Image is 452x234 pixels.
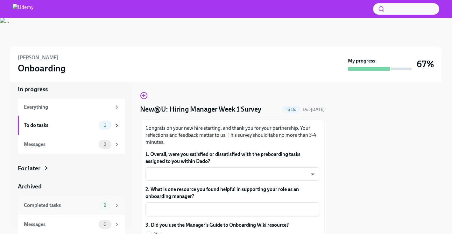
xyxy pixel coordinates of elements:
label: 3. Did you use the Manager’s Guide to Onboarding Wiki resource? [145,222,289,229]
a: For later [18,164,125,172]
p: Congrats on your new hire starting, and thank you for your partnership. Your reflections and feed... [145,125,319,146]
div: Completed tasks [24,202,96,209]
h4: New@U: Hiring Manager Week 1 Survey [140,105,261,114]
h3: Onboarding [18,62,66,74]
img: Udemy [13,4,33,14]
div: For later [18,164,40,172]
span: 3 [100,142,110,147]
a: Archived [18,182,125,191]
label: 2. What is one resource you found helpful in supporting your role as an onboarding manager? [145,186,319,200]
div: To do tasks [24,122,96,129]
span: 2 [100,203,110,208]
span: 1 [100,123,110,128]
div: Everything [24,104,111,111]
h6: [PERSON_NAME] [18,54,59,61]
a: Completed tasks2 [18,196,125,215]
a: Everything [18,99,125,116]
strong: My progress [348,57,375,64]
a: To do tasks1 [18,116,125,135]
a: Messages0 [18,215,125,234]
div: ​ [145,167,319,181]
strong: [DATE] [311,107,325,112]
span: To Do [282,107,300,112]
span: September 16th, 2025 08:00 [303,106,325,113]
div: Messages [24,141,96,148]
div: Messages [24,221,96,228]
label: 1. Overall, were you satisfied or dissatisfied with the preboarding tasks assigned to you within ... [145,151,319,165]
span: 0 [100,222,110,227]
a: Messages3 [18,135,125,154]
h3: 67% [417,58,434,70]
a: In progress [18,85,125,93]
span: Due [303,107,325,112]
